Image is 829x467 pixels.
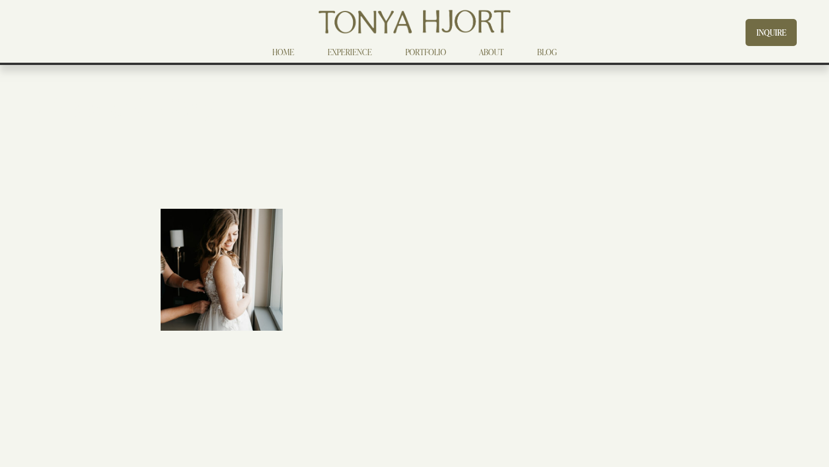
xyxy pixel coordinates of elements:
[316,6,512,38] img: Tonya Hjort
[328,45,372,59] a: EXPERIENCE
[100,209,283,331] img: Becca+Jonny_Wedding_TonyaHjortPhotography-33.jpg
[746,19,796,46] a: INQUIRE
[537,45,557,59] a: BLOG
[405,45,446,59] a: PORTFOLIO
[272,45,294,59] a: HOME
[479,45,504,59] a: ABOUT
[32,88,215,123] em: Wedding Gallery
